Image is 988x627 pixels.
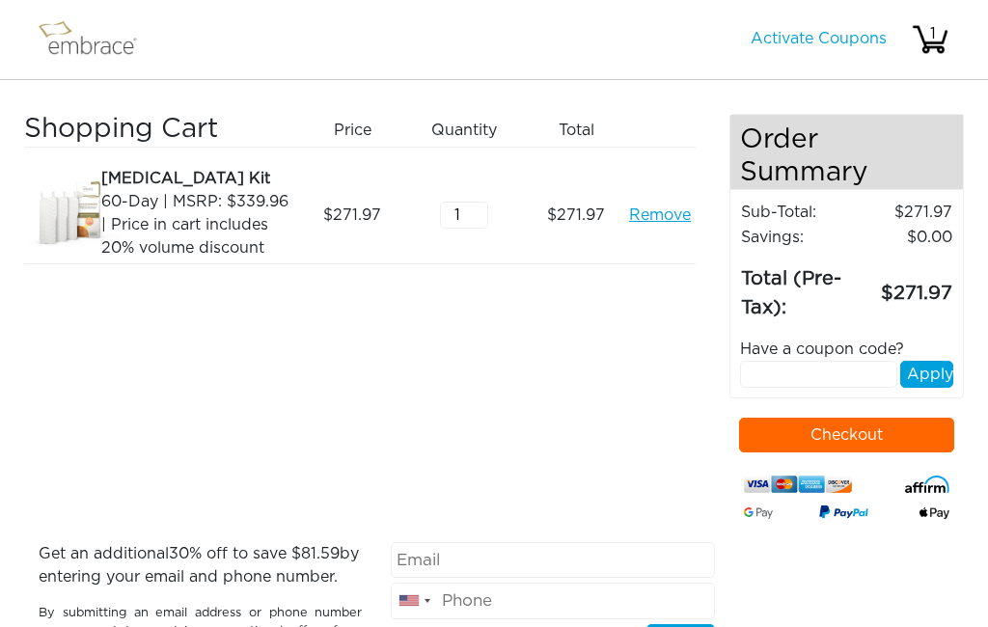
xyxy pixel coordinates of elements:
td: 271.97 [857,250,953,323]
img: Google-Pay-Logo.svg [744,507,774,519]
div: Have a coupon code? [726,338,969,361]
span: 271.97 [547,204,605,227]
button: Checkout [739,418,955,452]
a: Remove [629,204,691,227]
img: cart [911,20,949,59]
div: Price [304,114,416,147]
a: 1 [911,31,949,46]
td: Savings : [740,225,858,250]
p: Get an additional % off to save $ by entering your email and phone number. [39,542,362,588]
a: Activate Coupons [751,31,887,46]
input: Email [391,542,714,579]
img: 08a01078-8cea-11e7-8349-02e45ca4b85b.jpeg [24,167,121,263]
td: 271.97 [857,200,953,225]
span: 30 [169,546,189,561]
h3: Shopping Cart [24,114,289,147]
h4: Order Summary [730,115,964,190]
td: Sub-Total: [740,200,858,225]
span: Quantity [431,119,497,142]
input: Phone [391,583,714,619]
div: United States: +1 [392,584,436,618]
button: Apply [900,361,953,388]
img: paypal-v3.png [819,503,868,523]
span: 81.59 [301,546,340,561]
img: logo.png [34,15,159,64]
div: Total [528,114,640,147]
img: affirm-logo.svg [905,476,949,493]
div: 60-Day | MSRP: $339.96 | Price in cart includes 20% volume discount [101,190,289,259]
div: 1 [914,22,952,45]
td: Total (Pre-Tax): [740,250,858,323]
span: 271.97 [323,204,381,227]
img: credit-cards.png [744,473,852,495]
div: [MEDICAL_DATA] Kit [101,167,289,190]
td: 0.00 [857,225,953,250]
img: fullApplePay.png [919,507,949,520]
